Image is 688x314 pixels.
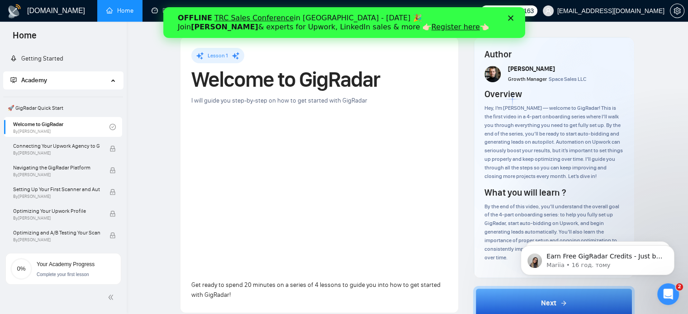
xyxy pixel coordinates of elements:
span: 0% [10,266,32,272]
span: Navigating the GigRadar Platform [13,163,100,172]
a: Welcome to GigRadarBy[PERSON_NAME] [13,117,109,137]
span: lock [109,232,116,239]
span: Next [541,298,556,309]
span: I will guide you step-by-step on how to get started with GigRadar [191,97,367,104]
span: Setting Up Your First Scanner and Auto-Bidder [13,185,100,194]
h4: Overview [484,88,522,100]
span: Home [5,29,44,48]
span: Optimizing and A/B Testing Your Scanner for Better Results [13,228,100,237]
iframe: Intercom notifications повідомлення [507,226,688,290]
a: searchScanner [211,7,244,14]
span: Lesson 1 [208,52,228,59]
img: vlad-t.jpg [484,66,501,82]
span: lock [109,145,116,152]
span: lock [109,167,116,173]
span: By [PERSON_NAME] [13,194,100,199]
span: double-left [108,293,117,302]
span: By [PERSON_NAME] [13,237,100,243]
span: Connects: [494,6,522,16]
a: setting [670,7,684,14]
span: Connecting Your Upwork Agency to GigRadar [13,141,100,150]
span: 🚀 GigRadar Quick Start [4,99,122,117]
span: Earn Free GigRadar Credits - Just by Sharing Your Story! 💬 Want more credits for sending proposal... [39,26,156,249]
img: logo [7,4,22,19]
iframe: Intercom live chat [657,283,679,305]
span: fund-projection-screen [10,77,17,83]
span: 163 [523,6,533,16]
span: Academy [10,76,47,84]
li: Getting Started [3,50,123,68]
span: user [545,8,551,14]
a: rocketGetting Started [10,55,63,62]
span: Growth Manager [508,76,547,82]
button: setting [670,4,684,18]
span: By [PERSON_NAME] [13,172,100,178]
span: Complete your first lesson [37,272,89,277]
span: Space Sales LLC [549,76,586,82]
a: homeHome [106,7,133,14]
h4: What you will learn ? [484,186,566,199]
h1: Welcome to GigRadar [191,70,447,89]
span: 2 [676,283,683,291]
span: By [PERSON_NAME] [13,216,100,221]
span: Optimizing Your Upwork Profile [13,206,100,216]
a: dashboardDashboard [152,7,193,14]
h4: Author [484,48,623,61]
span: By [PERSON_NAME] [13,150,100,156]
span: lock [109,211,116,217]
p: Message from Mariia, sent 16 год. тому [39,35,156,43]
span: [PERSON_NAME] [508,65,555,73]
span: lock [109,189,116,195]
span: Academy [21,76,47,84]
span: Get ready to spend 20 minutes on a series of 4 lessons to guide you into how to get started with ... [191,281,441,299]
iframe: To enrich screen reader interactions, please activate Accessibility in Grammarly extension settings [163,7,525,38]
a: Register here [268,15,317,24]
span: Your Academy Progress [37,261,95,267]
div: By the end of this video, you’ll understand the overall goal of the 4-part onboarding series: to ... [484,202,623,262]
span: check-circle [109,124,116,130]
div: Hey, I’m [PERSON_NAME] — welcome to GigRadar! This is the first video in a 4-part onboarding seri... [484,104,623,181]
div: Закрити [345,8,354,14]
